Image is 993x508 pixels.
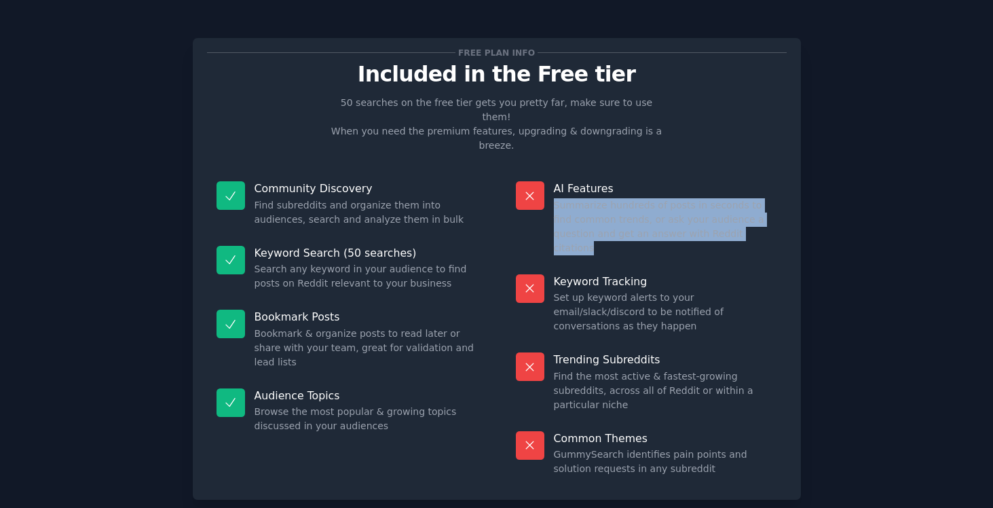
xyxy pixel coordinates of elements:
[255,262,478,291] dd: Search any keyword in your audience to find posts on Reddit relevant to your business
[554,181,777,196] p: AI Features
[554,369,777,412] dd: Find the most active & fastest-growing subreddits, across all of Reddit or within a particular niche
[326,96,668,153] p: 50 searches on the free tier gets you pretty far, make sure to use them! When you need the premiu...
[255,246,478,260] p: Keyword Search (50 searches)
[554,352,777,367] p: Trending Subreddits
[554,431,777,446] p: Common Themes
[255,181,478,196] p: Community Discovery
[554,274,777,289] p: Keyword Tracking
[554,291,777,333] dd: Set up keyword alerts to your email/slack/discord to be notified of conversations as they happen
[255,405,478,433] dd: Browse the most popular & growing topics discussed in your audiences
[255,310,478,324] p: Bookmark Posts
[207,62,787,86] p: Included in the Free tier
[255,388,478,403] p: Audience Topics
[455,46,537,60] span: Free plan info
[554,448,777,476] dd: GummySearch identifies pain points and solution requests in any subreddit
[255,198,478,227] dd: Find subreddits and organize them into audiences, search and analyze them in bulk
[554,198,777,255] dd: Summarize hundreds of posts in seconds to find common trends, or ask your audience a question and...
[255,327,478,369] dd: Bookmark & organize posts to read later or share with your team, great for validation and lead lists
